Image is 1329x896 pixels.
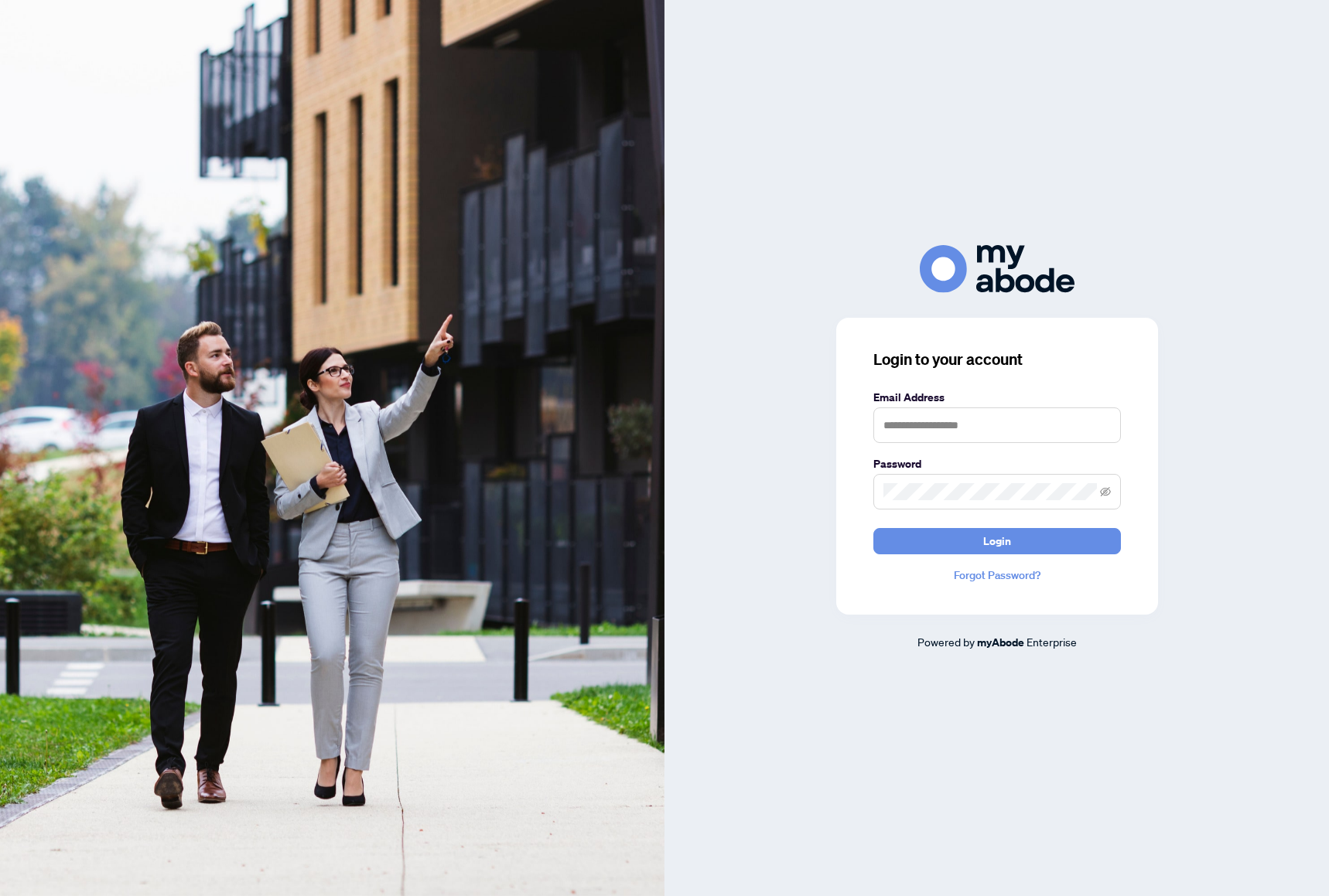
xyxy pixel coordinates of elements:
[917,635,975,649] span: Powered by
[873,455,1121,472] label: Password
[873,389,1121,406] label: Email Address
[977,634,1024,651] a: myAbode
[920,245,1074,292] img: ma-logo
[873,349,1121,370] h3: Login to your account
[983,529,1011,554] span: Login
[873,567,1121,584] a: Forgot Password?
[1027,635,1077,649] span: Enterprise
[1100,486,1111,497] span: eye-invisible
[873,528,1121,554] button: Login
